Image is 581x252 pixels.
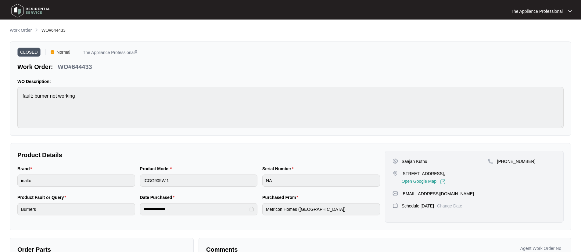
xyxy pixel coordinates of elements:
[17,78,564,85] p: WO Description:
[17,175,135,187] input: Brand
[34,27,39,32] img: chevron-right
[393,158,398,164] img: user-pin
[262,175,380,187] input: Serial Number
[440,179,446,185] img: Link-External
[51,50,54,54] img: Vercel Logo
[9,27,33,34] a: Work Order
[140,175,258,187] input: Product Model
[393,191,398,196] img: map-pin
[437,203,462,209] p: Change Date
[402,179,446,185] a: Open Google Map
[17,151,380,159] p: Product Details
[402,203,434,209] p: Schedule: [DATE]
[17,166,34,172] label: Brand
[9,2,52,20] img: residentia service logo
[393,203,398,208] img: map-pin
[17,48,41,57] span: CLOSED
[568,10,572,13] img: dropdown arrow
[140,194,177,200] label: Date Purchased
[402,191,474,197] p: [EMAIL_ADDRESS][DOMAIN_NAME]
[17,194,69,200] label: Product Fault or Query
[262,203,380,215] input: Purchased From
[54,48,73,57] span: Normal
[520,245,564,251] p: Agent Work Order No :
[262,166,296,172] label: Serial Number
[58,63,92,71] p: WO#644433
[402,158,427,164] p: Saajan Kuthu
[17,87,564,128] textarea: fault: burner not working
[10,27,32,33] p: Work Order
[488,158,493,164] img: map-pin
[511,8,563,14] p: The Appliance Professional
[402,171,446,177] p: [STREET_ADDRESS],
[41,28,66,33] span: WO#644433
[17,203,135,215] input: Product Fault or Query
[393,171,398,176] img: map-pin
[140,166,174,172] label: Product Model
[17,63,53,71] p: Work Order:
[497,158,536,164] p: [PHONE_NUMBER]
[262,194,301,200] label: Purchased From
[144,206,249,212] input: Date Purchased
[83,50,138,57] p: The Appliance ProfessionalÂ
